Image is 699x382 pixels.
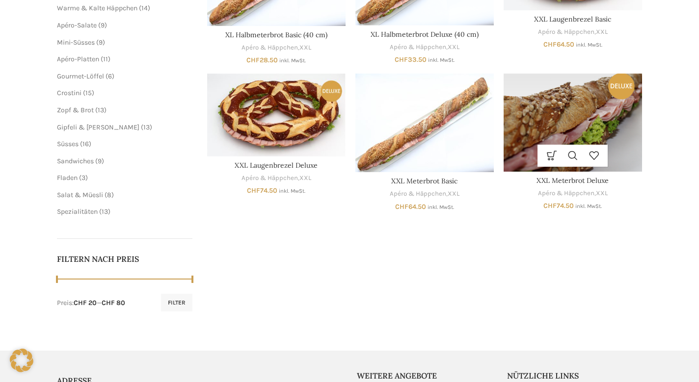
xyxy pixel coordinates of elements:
[74,299,97,307] span: CHF 20
[543,202,557,210] span: CHF
[504,189,642,198] div: ,
[57,4,137,12] a: Warme & Kalte Häppchen
[543,40,574,49] bdi: 64.50
[98,157,102,165] span: 9
[534,15,611,24] a: XXL Laugenbrezel Basic
[82,140,89,148] span: 16
[543,40,557,49] span: CHF
[57,55,99,63] a: Apéro-Platten
[504,74,642,171] a: XXL Meterbrot Deluxe
[242,174,298,183] a: Apéro & Häppchen
[395,203,426,211] bdi: 64.50
[448,43,459,52] a: XXL
[108,72,112,80] span: 6
[355,43,494,52] div: ,
[57,38,95,47] a: Mini-Süsses
[225,30,327,39] a: XL Halbmeterbrot Basic (40 cm)
[507,370,643,381] h5: Nützliche Links
[395,203,408,211] span: CHF
[355,74,494,172] a: XXL Meterbrot Basic
[395,55,427,64] bdi: 33.50
[247,186,277,195] bdi: 74.50
[57,174,78,182] a: Fladen
[357,370,492,381] h5: Weitere Angebote
[371,30,479,39] a: XL Halbmeterbrot Deluxe (40 cm)
[57,191,103,199] a: Salat & Müesli
[596,27,608,37] a: XXL
[207,43,346,52] div: ,
[448,189,459,199] a: XXL
[246,56,260,64] span: CHF
[246,56,278,64] bdi: 28.50
[103,55,108,63] span: 11
[99,38,103,47] span: 9
[562,145,583,167] a: Schnellansicht
[390,43,446,52] a: Apéro & Häppchen
[57,298,125,308] div: Preis: —
[207,174,346,183] div: ,
[299,43,311,52] a: XXL
[543,202,574,210] bdi: 74.50
[235,161,318,170] a: XXL Laugenbrezel Deluxe
[98,106,104,114] span: 13
[102,207,108,216] span: 13
[395,55,408,64] span: CHF
[428,204,454,210] small: inkl. MwSt.
[101,21,105,29] span: 9
[143,123,150,131] span: 13
[537,176,609,185] a: XXL Meterbrot Deluxe
[57,72,104,80] a: Gourmet-Löffel
[57,157,94,165] a: Sandwiches
[102,299,125,307] span: CHF 80
[57,123,139,131] a: Gipfeli & [PERSON_NAME]
[541,145,562,167] a: Wähle Optionen für „XXL Meterbrot Deluxe“
[538,189,594,198] a: Apéro & Häppchen
[428,57,455,63] small: inkl. MwSt.
[57,106,94,114] a: Zopf & Brot
[242,43,298,52] a: Apéro & Häppchen
[279,57,306,64] small: inkl. MwSt.
[576,42,602,48] small: inkl. MwSt.
[504,27,642,37] div: ,
[538,27,594,37] a: Apéro & Häppchen
[81,174,85,182] span: 3
[390,189,446,199] a: Apéro & Häppchen
[299,174,311,183] a: XXL
[207,74,346,156] a: XXL Laugenbrezel Deluxe
[141,4,148,12] span: 14
[391,177,457,185] a: XXL Meterbrot Basic
[596,189,608,198] a: XXL
[57,89,81,97] a: Crostini
[57,21,97,29] a: Apéro-Salate
[575,203,602,209] small: inkl. MwSt.
[57,207,98,216] a: Spezialitäten
[279,188,305,194] small: inkl. MwSt.
[247,186,260,195] span: CHF
[57,254,192,264] h5: Filtern nach Preis
[57,140,79,148] a: Süsses
[355,189,494,199] div: ,
[107,191,111,199] span: 8
[85,89,92,97] span: 15
[161,294,192,311] button: Filter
